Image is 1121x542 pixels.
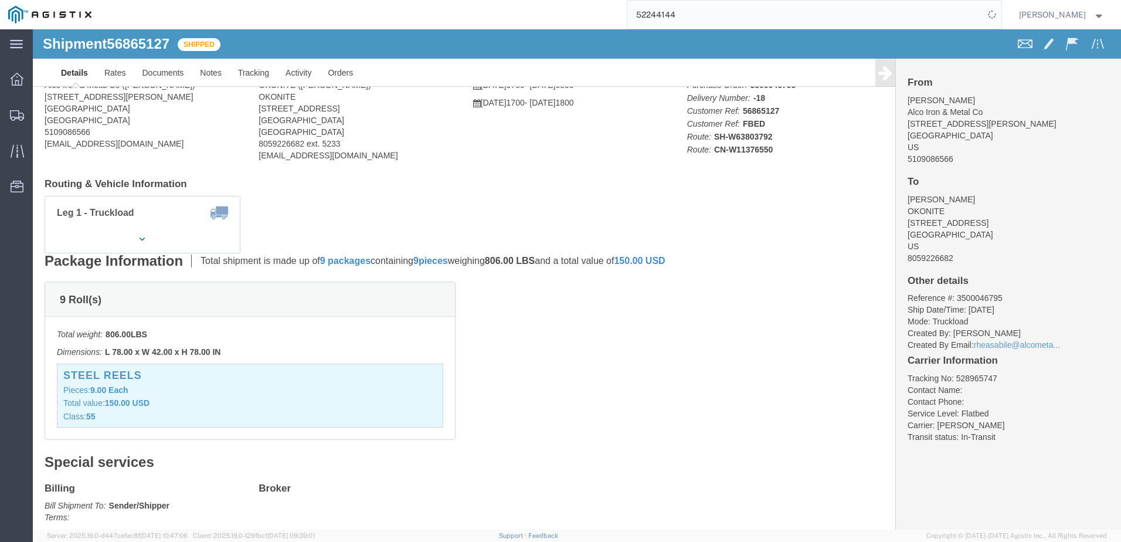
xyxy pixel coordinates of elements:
[1018,8,1105,22] button: [PERSON_NAME]
[8,6,91,23] img: logo
[33,29,1121,530] iframe: FS Legacy Container
[926,531,1107,541] span: Copyright © [DATE]-[DATE] Agistix Inc., All Rights Reserved
[499,532,528,539] a: Support
[267,532,315,539] span: [DATE] 09:39:01
[627,1,984,29] input: Search for shipment number, reference number
[1019,8,1086,21] span: Justin Chao
[140,532,188,539] span: [DATE] 10:47:06
[193,532,315,539] span: Client: 2025.19.0-129fbcf
[47,532,188,539] span: Server: 2025.19.0-d447cefac8f
[528,532,558,539] a: Feedback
